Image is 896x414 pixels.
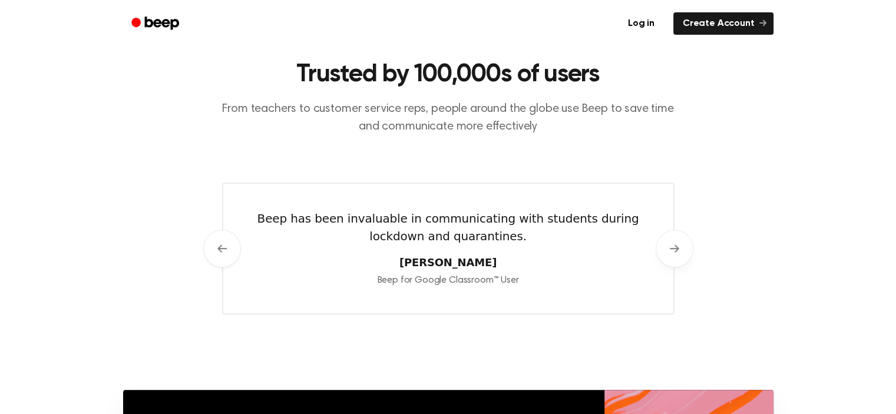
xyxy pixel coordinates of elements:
[222,100,675,135] p: From teachers to customer service reps, people around the globe use Beep to save time and communi...
[235,254,662,270] cite: [PERSON_NAME]
[222,59,675,91] h2: Trusted by 100,000s of users
[377,276,518,285] span: Beep for Google Classroom™ User
[235,210,662,245] blockquote: Beep has been invaluable in communicating with students during lockdown and quarantines.
[673,12,773,35] a: Create Account
[616,10,666,37] a: Log in
[123,12,190,35] a: Beep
